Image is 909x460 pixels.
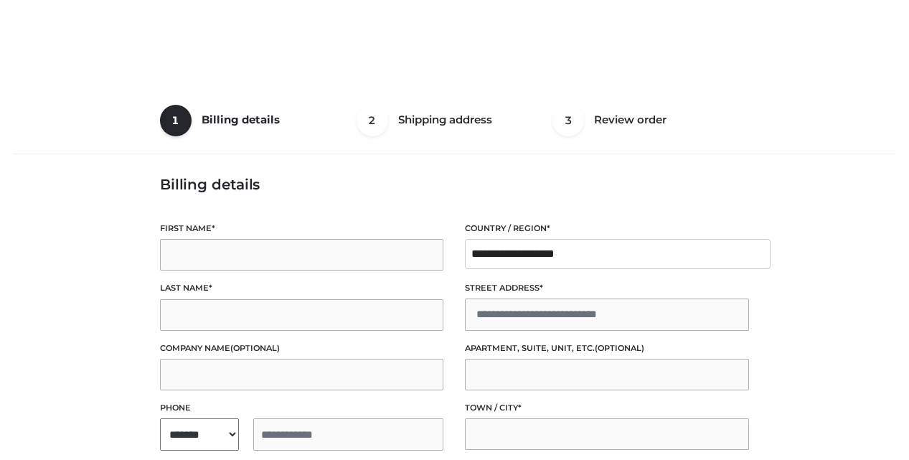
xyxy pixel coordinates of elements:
[230,343,280,353] span: (optional)
[357,105,388,136] span: 2
[552,105,584,136] span: 3
[595,343,644,353] span: (optional)
[160,222,444,235] label: First name
[594,113,667,126] span: Review order
[160,281,444,295] label: Last name
[160,105,192,136] span: 1
[465,342,749,355] label: Apartment, suite, unit, etc.
[465,222,749,235] label: Country / Region
[398,113,492,126] span: Shipping address
[465,281,749,295] label: Street address
[465,401,749,415] label: Town / City
[160,342,444,355] label: Company name
[160,401,444,415] label: Phone
[202,113,280,126] span: Billing details
[160,176,749,193] h3: Billing details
